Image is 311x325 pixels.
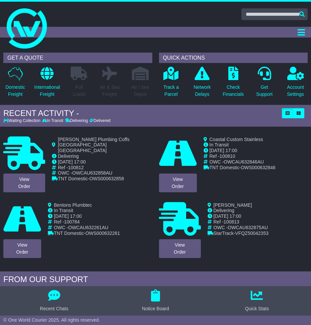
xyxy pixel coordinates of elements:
td: Ref - [54,219,120,225]
a: AccountSettings [287,66,304,102]
div: FROM OUR SUPPORT [3,275,308,284]
button: Recent Chats [36,289,72,312]
span: 100810 [220,153,235,159]
td: OWC - [58,170,152,176]
div: RECENT ACTIVITY - [3,109,279,118]
a: ViewOrder [3,174,45,192]
a: InternationalFreight [34,66,60,102]
div: Quick Stats [245,305,269,312]
td: OWC - [210,159,276,165]
td: - [54,231,120,236]
p: Account Settings [287,84,304,98]
span: StarTrack [214,231,234,236]
span: [PERSON_NAME] [214,202,252,208]
span: [DATE] 17:00 [210,148,237,153]
span: TNT Domestic [210,165,239,170]
span: In Transit [210,142,229,147]
span: TNT Domestic [54,231,84,236]
div: In Transit [41,118,64,123]
p: Track a Parcel [163,84,179,98]
span: OWCAU632875AU [228,225,268,230]
td: - [214,231,268,236]
div: Delivered [89,118,110,123]
a: ViewOrder [159,239,201,258]
span: OWS000632261 [85,231,120,236]
a: GetSupport [256,66,273,102]
p: Air / Sea Depot [131,84,149,98]
div: Waiting Collection [3,118,41,123]
a: ViewOrder [3,239,41,258]
span: 100813 [224,219,239,224]
td: Ref - [214,219,268,225]
div: Notice Board [142,305,169,312]
p: Full Loads [71,84,87,98]
a: CheckFinancials [222,66,244,102]
p: International Freight [34,84,60,98]
span: TNT Domestic [58,176,88,181]
div: Recent Chats [40,305,68,312]
td: OWC - [214,225,268,231]
a: DomesticFreight [5,66,25,102]
p: Network Delays [193,84,211,98]
span: Coastal Custom Stainless [210,137,263,142]
span: OWCAU632846AU [224,159,264,165]
p: Domestic Freight [6,84,25,98]
div: Delivering [64,118,88,123]
span: [DATE] 17:00 [214,213,241,219]
span: Delivering [58,153,79,159]
span: Bentons Plumbtec [54,202,92,208]
p: Air & Sea Freight [100,84,120,98]
button: Quick Stats [241,289,273,312]
span: 100784 [64,219,80,224]
a: NetworkDelays [193,66,211,102]
td: - [210,165,276,171]
p: Check Financials [223,84,244,98]
span: OWCAU632858AU [72,170,112,176]
p: Get Support [256,84,273,98]
button: Toggle navigation [295,27,308,38]
td: - [58,176,152,182]
td: Ref - [210,153,276,159]
span: In Transit [54,208,73,213]
div: QUICK ACTIONS [159,53,308,63]
button: Notice Board [138,289,173,312]
td: Ref - [58,165,152,171]
span: OWCAU632261AU [68,225,108,230]
span: [PERSON_NAME] Plumbing Coffs [GEOGRAPHIC_DATA] [GEOGRAPHIC_DATA] [58,137,130,153]
span: OWS000632846 [241,165,276,170]
td: OWC - [54,225,120,231]
span: [DATE] 17:00 [54,213,82,219]
span: [DATE] 17:00 [58,159,86,165]
span: OWS000632858 [89,176,124,181]
div: GET A QUOTE [3,53,152,63]
span: 100812 [68,165,84,170]
span: VFQZ50042353 [235,231,268,236]
a: Track aParcel [163,66,179,102]
span: Delivering [214,208,234,213]
span: © One World Courier 2025. All rights reserved. [3,317,100,323]
a: ViewOrder [159,174,197,192]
